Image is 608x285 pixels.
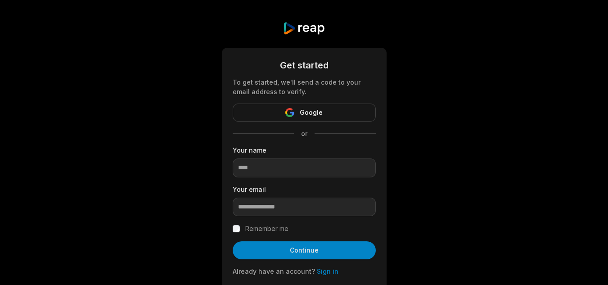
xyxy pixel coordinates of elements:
[233,77,376,96] div: To get started, we'll send a code to your email address to verify.
[233,241,376,259] button: Continue
[233,267,315,275] span: Already have an account?
[233,145,376,155] label: Your name
[233,59,376,72] div: Get started
[233,185,376,194] label: Your email
[317,267,338,275] a: Sign in
[283,22,325,35] img: reap
[300,107,323,118] span: Google
[294,129,315,138] span: or
[245,223,288,234] label: Remember me
[233,104,376,122] button: Google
